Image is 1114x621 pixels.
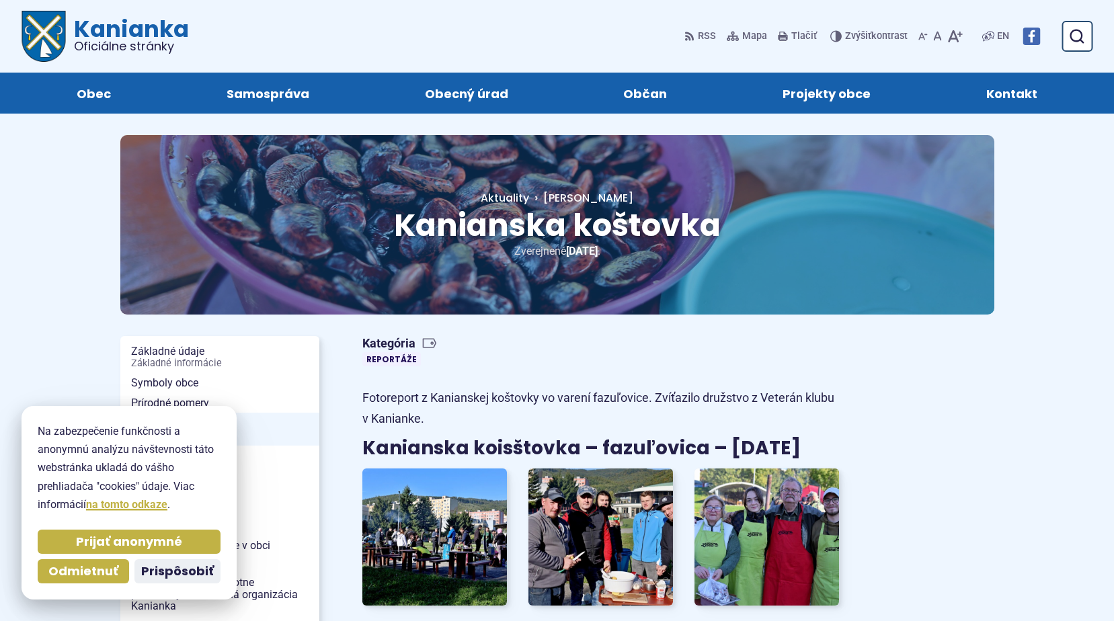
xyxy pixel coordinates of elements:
h3: Kanianska koisštovka – fazuľovica – [DATE] [362,438,840,459]
a: Základné údajeZákladné informácie [120,341,319,373]
button: Zväčšiť veľkosť písma [945,22,965,50]
button: Tlačiť [775,22,820,50]
span: Samospráva [227,73,309,114]
span: Prispôsobiť [141,564,214,579]
img: Prejsť na Facebook stránku [1023,28,1040,45]
p: Fotoreport z Kanianskej koštovky vo varení fazuľovice. Zvíťazilo družstvo z Veterán klubu v Kania... [362,388,840,429]
a: Občan [580,73,712,114]
button: Odmietnuť [38,559,129,583]
button: Zvýšiťkontrast [830,22,910,50]
button: Prispôsobiť [134,559,221,583]
a: Otvoriť obrázok v popupe. [362,468,507,606]
span: [DATE] [566,245,598,257]
span: Obec [77,73,111,114]
img: Kanianska koisštovka - fazuľovica - 4.10.2025 1 [362,468,507,606]
a: Obecný úrad [381,73,553,114]
a: Reportáže [362,352,421,366]
a: Otvoriť obrázok v popupe. [528,468,673,606]
span: Symboly obce [131,373,309,393]
img: Kanianska koisštovka - fazuľovica - 4.10.2025 3 [694,468,839,606]
img: Prejsť na domovskú stránku [22,11,66,62]
p: Zverejnené . [163,242,951,260]
span: Zvýšiť [845,30,871,42]
a: Samospráva [182,73,354,114]
span: Kanianka [66,17,189,52]
span: Tlačiť [791,31,817,42]
button: Nastaviť pôvodnú veľkosť písma [930,22,945,50]
a: Otvoriť obrázok v popupe. [694,468,839,606]
span: Kanianska koštovka [394,204,721,247]
span: Prijať anonymné [76,534,182,550]
a: Projekty obce [738,73,915,114]
span: Oficiálne stránky [74,40,189,52]
span: Projekty obce [783,73,871,114]
span: [PERSON_NAME] [543,190,633,206]
span: Obecný úrad [425,73,508,114]
span: RSS [698,28,716,44]
span: EN [997,28,1009,44]
span: Kategória [362,336,437,351]
a: EN [994,28,1012,44]
button: Zmenšiť veľkosť písma [916,22,930,50]
a: [PERSON_NAME] [529,190,633,206]
a: Kontakt [942,73,1082,114]
p: Na zabezpečenie funkčnosti a anonymnú analýzu návštevnosti táto webstránka ukladá do vášho prehli... [38,422,221,513]
button: Prijať anonymné [38,530,221,554]
span: kontrast [845,31,908,42]
span: Kontakt [986,73,1037,114]
a: Symboly obce [120,373,319,393]
span: Základné údaje [131,341,309,373]
a: Aktuality [481,190,529,206]
span: Prírodné pomery [131,393,309,413]
span: Odmietnuť [48,564,118,579]
span: Mapa [742,28,767,44]
a: na tomto odkaze [86,498,167,511]
span: Základné informácie [131,358,309,369]
img: Kanianska koisštovka - fazuľovica - 4.10.2025 2 [528,468,673,606]
a: Prírodné pomery [120,393,319,413]
a: Mapa [724,22,770,50]
span: Občan [623,73,667,114]
a: Logo Kanianka, prejsť na domovskú stránku. [22,11,189,62]
a: RSS [684,22,719,50]
a: Obec [32,73,155,114]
